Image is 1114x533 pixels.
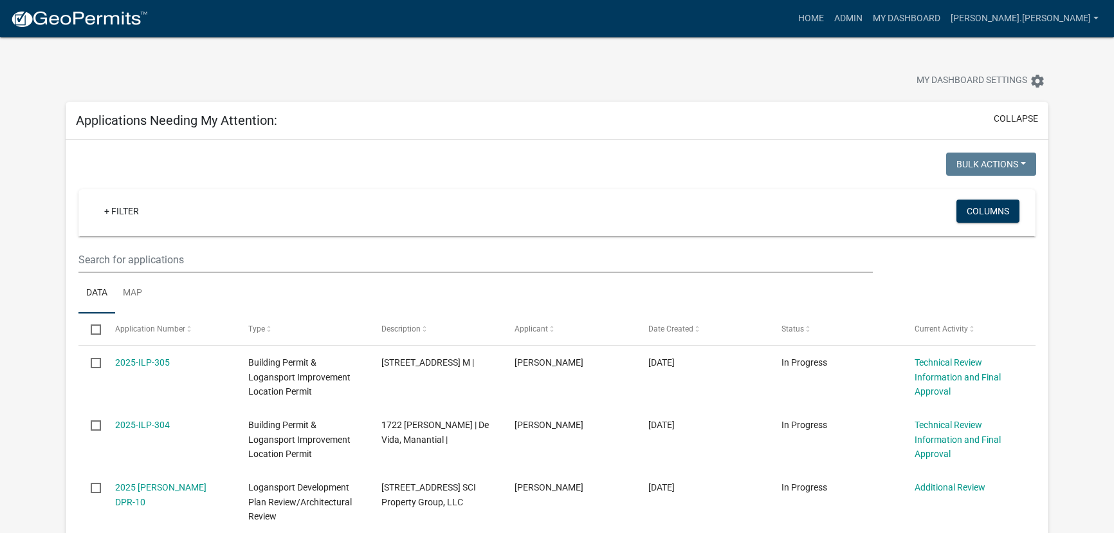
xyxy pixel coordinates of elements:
[248,324,265,333] span: Type
[369,313,502,344] datatable-header-cell: Description
[248,482,352,522] span: Logansport Development Plan Review/Architectural Review
[103,313,236,344] datatable-header-cell: Application Number
[915,324,968,333] span: Current Activity
[515,324,548,333] span: Applicant
[902,313,1036,344] datatable-header-cell: Current Activity
[1030,73,1045,89] i: settings
[115,420,170,430] a: 2025-ILP-304
[381,324,421,333] span: Description
[946,153,1036,176] button: Bulk Actions
[648,482,675,492] span: 08/18/2025
[635,313,769,344] datatable-header-cell: Date Created
[945,6,1104,31] a: [PERSON_NAME].[PERSON_NAME]
[94,200,149,223] a: + Filter
[915,420,1001,460] a: Technical Review Information and Final Approval
[248,357,351,397] span: Building Permit & Logansport Improvement Location Permit
[781,482,827,492] span: In Progress
[781,324,804,333] span: Status
[248,420,351,460] span: Building Permit & Logansport Improvement Location Permit
[115,324,185,333] span: Application Number
[78,313,103,344] datatable-header-cell: Select
[236,313,369,344] datatable-header-cell: Type
[515,420,583,430] span: Isaias Gutierrez
[502,313,635,344] datatable-header-cell: Applicant
[994,112,1038,126] button: collapse
[648,420,675,430] span: 08/20/2025
[769,313,902,344] datatable-header-cell: Status
[115,357,170,368] a: 2025-ILP-305
[781,357,827,368] span: In Progress
[381,482,476,507] span: 220 E MARKET ST SCI Property Group, LLC
[915,357,1001,397] a: Technical Review Information and Final Approval
[906,68,1055,93] button: My Dashboard Settingssettings
[648,357,675,368] span: 08/21/2025
[648,324,693,333] span: Date Created
[76,113,277,128] h5: Applications Needing My Attention:
[868,6,945,31] a: My Dashboard
[917,73,1027,89] span: My Dashboard Settings
[78,247,873,273] input: Search for applications
[829,6,868,31] a: Admin
[381,420,489,445] span: 1722 GEORGE ST | De Vida, Manantial |
[915,482,985,492] a: Additional Review
[515,357,583,368] span: Elizabeth Barnett
[78,273,115,314] a: Data
[793,6,829,31] a: Home
[381,357,474,368] span: 231 GROVE ST | Barnett, Elizabeth M |
[956,200,1019,223] button: Columns
[515,482,583,492] span: Paul Linback
[781,420,827,430] span: In Progress
[115,482,206,507] a: 2025 [PERSON_NAME] DPR-10
[115,273,150,314] a: Map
